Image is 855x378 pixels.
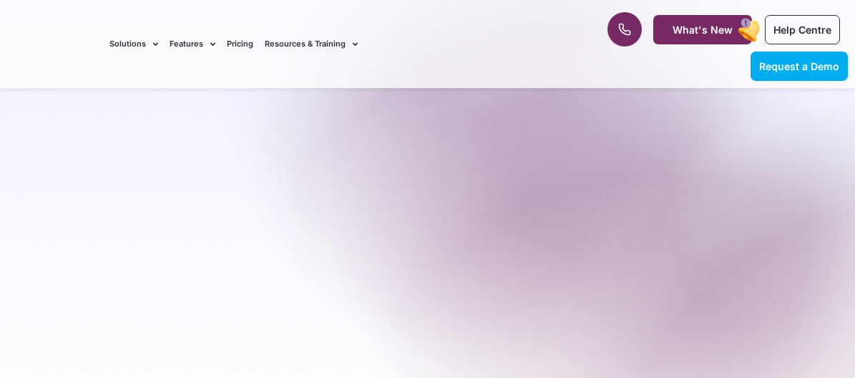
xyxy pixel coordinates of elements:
span: Help Centre [773,24,831,36]
nav: Menu [109,20,546,68]
img: CareMaster Logo [7,34,95,54]
span: Request a Demo [759,60,839,72]
span: What's New [673,24,733,36]
a: Request a Demo [751,52,848,81]
a: Solutions [109,20,158,68]
a: Pricing [227,20,253,68]
a: Features [170,20,215,68]
a: Help Centre [765,15,840,44]
a: What's New [653,15,752,44]
a: Resources & Training [265,20,358,68]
